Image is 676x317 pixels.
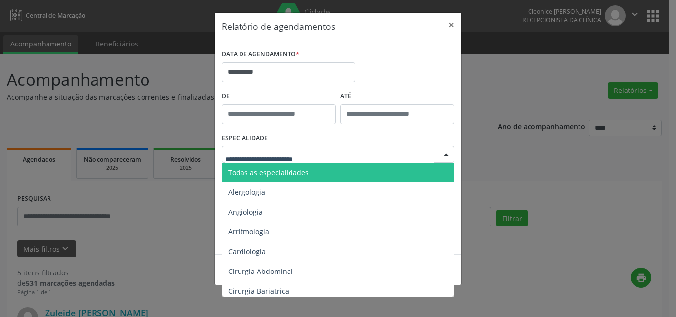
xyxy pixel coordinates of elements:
button: Close [441,13,461,37]
span: Cirurgia Bariatrica [228,286,289,296]
label: De [222,89,336,104]
span: Cardiologia [228,247,266,256]
span: Angiologia [228,207,263,217]
span: Alergologia [228,187,265,197]
h5: Relatório de agendamentos [222,20,335,33]
label: ESPECIALIDADE [222,131,268,146]
span: Cirurgia Abdominal [228,267,293,276]
span: Todas as especialidades [228,168,309,177]
label: DATA DE AGENDAMENTO [222,47,299,62]
label: ATÉ [340,89,454,104]
span: Arritmologia [228,227,269,236]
